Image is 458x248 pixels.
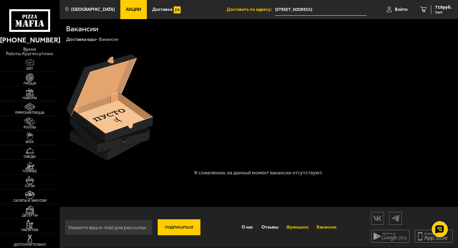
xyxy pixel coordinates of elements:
[126,7,141,12] span: Акции
[237,220,257,235] a: О нас
[99,36,118,42] div: Вакансии
[66,36,98,42] a: Доставка еды-
[65,219,153,235] input: Укажите ваш e-mail для рассылки
[389,213,402,224] img: tg
[161,170,356,175] p: К сожалению, на данный момент вакансии отсутствуют.
[257,220,282,235] a: Отзывы
[435,5,452,10] span: 719 руб.
[435,10,452,14] span: 1 шт.
[152,7,172,12] span: Доставка
[282,220,313,235] a: Франшиза
[66,25,98,33] h1: Вакансии
[227,7,275,12] span: Доставить по адресу:
[158,219,201,235] button: Подписаться
[395,7,408,12] span: Войти
[275,4,367,16] input: Ваш адрес доставки
[71,7,115,12] span: [GEOGRAPHIC_DATA]
[312,220,341,235] a: Вакансии
[372,213,384,224] img: vk
[174,6,181,13] img: 15daf4d41897b9f0e9f617042186c801.svg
